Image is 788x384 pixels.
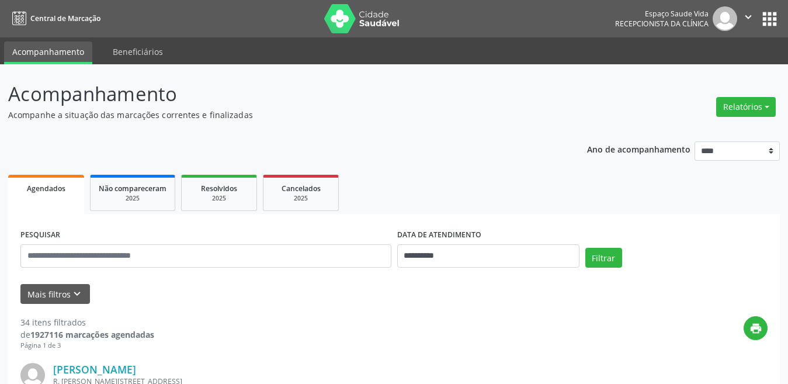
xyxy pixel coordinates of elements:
i: keyboard_arrow_down [71,288,84,300]
p: Ano de acompanhamento [587,141,690,156]
label: DATA DE ATENDIMENTO [397,226,481,244]
div: de [20,328,154,341]
div: 34 itens filtrados [20,316,154,328]
div: 2025 [190,194,248,203]
label: PESQUISAR [20,226,60,244]
p: Acompanhamento [8,79,549,109]
div: Espaço Saude Vida [615,9,709,19]
button: Filtrar [585,248,622,268]
a: Central de Marcação [8,9,100,28]
button: print [744,316,768,340]
div: Página 1 de 3 [20,341,154,351]
button:  [737,6,759,31]
span: Central de Marcação [30,13,100,23]
a: Beneficiários [105,41,171,62]
p: Acompanhe a situação das marcações correntes e finalizadas [8,109,549,121]
button: apps [759,9,780,29]
div: 2025 [272,194,330,203]
button: Mais filtroskeyboard_arrow_down [20,284,90,305]
i:  [742,11,755,23]
a: [PERSON_NAME] [53,363,136,376]
span: Recepcionista da clínica [615,19,709,29]
span: Não compareceram [99,184,166,193]
span: Resolvidos [201,184,237,193]
img: img [713,6,737,31]
button: Relatórios [716,97,776,117]
i: print [749,322,762,335]
div: 2025 [99,194,166,203]
span: Cancelados [282,184,321,193]
strong: 1927116 marcações agendadas [30,329,154,340]
span: Agendados [27,184,65,193]
a: Acompanhamento [4,41,92,64]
